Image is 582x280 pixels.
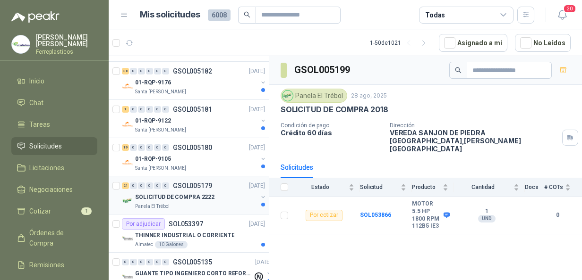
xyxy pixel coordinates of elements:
[11,224,97,252] a: Órdenes de Compra
[249,105,265,114] p: [DATE]
[155,241,188,248] div: 10 Galones
[122,142,267,172] a: 19 0 0 0 0 0 GSOL005180[DATE] Company Logo01-RQP-9105Santa [PERSON_NAME]
[11,181,97,198] a: Negociaciones
[138,182,145,189] div: 0
[544,211,571,220] b: 0
[255,258,271,267] p: [DATE]
[146,144,153,151] div: 0
[29,98,43,108] span: Chat
[29,119,50,130] span: Tareas
[135,116,171,125] p: 01-RQP-9122
[412,200,441,230] b: MOTOR 5.5 HP 1800 RPM 112B5 IE3
[135,126,186,134] p: Santa [PERSON_NAME]
[135,193,214,202] p: SOLICITUD DE COMPRA 2222
[11,115,97,133] a: Tareas
[130,106,137,113] div: 0
[135,165,186,172] p: Santa [PERSON_NAME]
[294,184,347,190] span: Estado
[122,106,129,113] div: 1
[109,214,269,253] a: Por adjudicarSOL053397[DATE] Company LogoTHINNER INDUSTRIAL O CORRIENTEAlmatec10 Galones
[135,241,153,248] p: Almatec
[135,231,234,240] p: THINNER INDUSTRIAL O CORRIENTE
[360,212,391,218] a: SOL053866
[169,221,203,227] p: SOL053397
[122,144,129,151] div: 19
[544,178,582,197] th: # COTs
[249,181,265,190] p: [DATE]
[122,182,129,189] div: 21
[173,182,212,189] p: GSOL005179
[154,68,161,74] div: 0
[390,122,558,129] p: Dirección
[425,10,445,20] div: Todas
[390,129,558,153] p: VEREDA SANJON DE PIEDRA [GEOGRAPHIC_DATA] , [PERSON_NAME][GEOGRAPHIC_DATA]
[138,259,145,265] div: 0
[173,68,212,74] p: GSOL005182
[370,35,431,50] div: 1 - 50 de 1021
[29,76,44,86] span: Inicio
[130,182,137,189] div: 0
[208,9,231,21] span: 6008
[138,144,145,151] div: 0
[12,35,30,53] img: Company Logo
[29,141,62,151] span: Solicitudes
[454,178,525,197] th: Cantidad
[29,206,51,216] span: Cotizar
[138,68,145,74] div: 0
[135,203,170,210] p: Panela El Trébol
[122,157,133,168] img: Company Logo
[146,259,153,265] div: 0
[439,34,507,52] button: Asignado a mi
[29,163,64,173] span: Licitaciones
[11,137,97,155] a: Solicitudes
[244,11,250,18] span: search
[249,67,265,76] p: [DATE]
[146,182,153,189] div: 0
[282,91,293,101] img: Company Logo
[122,180,267,210] a: 21 0 0 0 0 0 GSOL005179[DATE] Company LogoSOLICITUD DE COMPRA 2222Panela El Trébol
[281,105,388,115] p: SOLICITUD DE COMPRA 2018
[122,104,267,134] a: 1 0 0 0 0 0 GSOL005181[DATE] Company Logo01-RQP-9122Santa [PERSON_NAME]
[306,210,342,221] div: Por cotizar
[173,144,212,151] p: GSOL005180
[122,68,129,74] div: 38
[281,122,382,129] p: Condición de pago
[455,67,462,74] span: search
[162,106,169,113] div: 0
[122,81,133,92] img: Company Logo
[360,184,399,190] span: Solicitud
[360,178,412,197] th: Solicitud
[563,4,576,13] span: 20
[135,78,171,87] p: 01-RQP-9176
[249,143,265,152] p: [DATE]
[36,49,97,55] p: Ferreplasticos
[146,68,153,74] div: 0
[138,106,145,113] div: 0
[454,208,519,215] b: 1
[130,259,137,265] div: 0
[154,144,161,151] div: 0
[11,159,97,177] a: Licitaciones
[146,106,153,113] div: 0
[11,72,97,90] a: Inicio
[154,106,161,113] div: 0
[135,155,171,164] p: 01-RQP-9105
[281,129,382,137] p: Crédito 60 días
[154,259,161,265] div: 0
[29,184,73,195] span: Negociaciones
[135,269,253,278] p: GUANTE TIPO INGENIERO CORTO REFORZADO
[11,94,97,112] a: Chat
[281,162,313,173] div: Solicitudes
[294,63,351,77] h3: GSOL005199
[412,178,454,197] th: Producto
[249,220,265,229] p: [DATE]
[29,260,64,270] span: Remisiones
[11,202,97,220] a: Cotizar1
[11,11,60,23] img: Logo peakr
[544,184,563,190] span: # COTs
[81,207,92,215] span: 1
[122,233,133,245] img: Company Logo
[454,184,512,190] span: Cantidad
[122,259,129,265] div: 0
